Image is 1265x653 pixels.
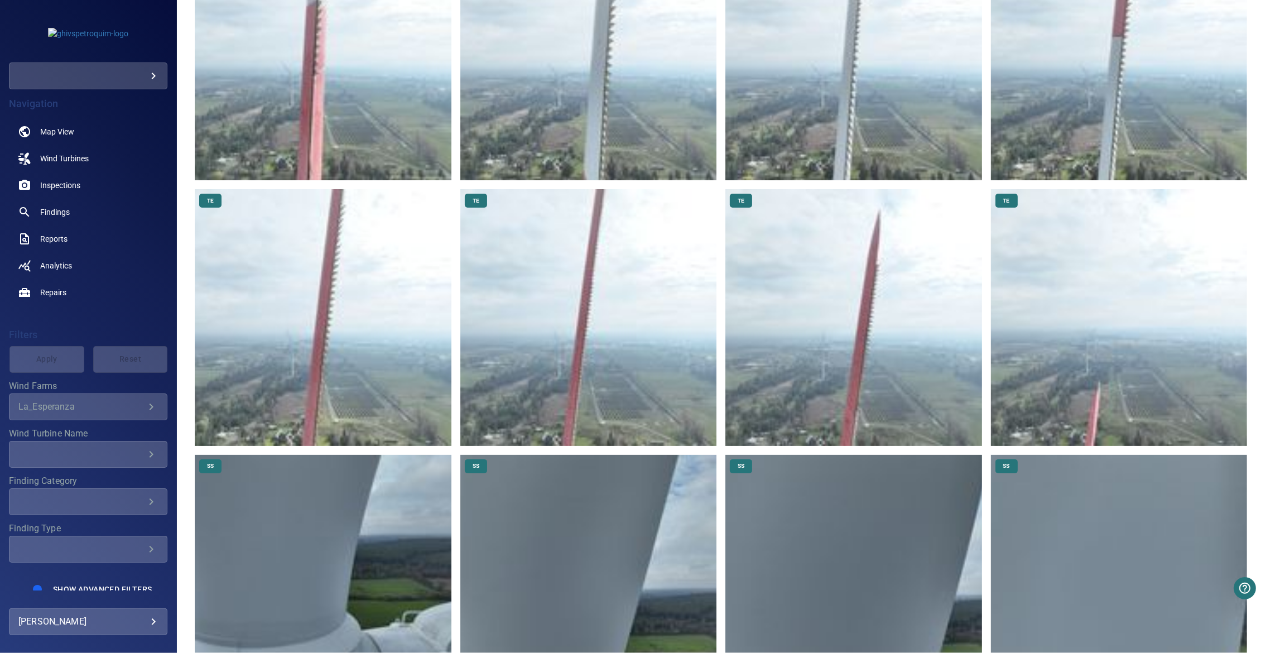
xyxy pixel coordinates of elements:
[9,225,167,252] a: reports noActive
[40,233,68,244] span: Reports
[18,613,158,631] div: [PERSON_NAME]
[40,180,80,191] span: Inspections
[466,197,486,205] span: TE
[9,536,167,563] div: Finding Type
[200,462,220,470] span: SS
[46,580,158,598] button: Show Advanced Filters
[9,477,167,486] label: Finding Category
[9,382,167,391] label: Wind Farms
[9,279,167,306] a: repairs noActive
[40,126,74,137] span: Map View
[9,524,167,533] label: Finding Type
[40,207,70,218] span: Findings
[9,145,167,172] a: windturbines noActive
[731,462,751,470] span: SS
[9,441,167,468] div: Wind Turbine Name
[9,118,167,145] a: map noActive
[9,488,167,515] div: Finding Category
[53,585,152,594] span: Show Advanced Filters
[997,197,1017,205] span: TE
[18,401,145,412] div: La_Esperanza
[9,199,167,225] a: findings noActive
[9,172,167,199] a: inspections noActive
[40,153,89,164] span: Wind Turbines
[40,287,66,298] span: Repairs
[466,462,486,470] span: SS
[9,329,167,340] h4: Filters
[9,63,167,89] div: ghivspetroquim
[40,260,72,271] span: Analytics
[48,28,128,39] img: ghivspetroquim-logo
[9,98,167,109] h4: Navigation
[9,252,167,279] a: analytics noActive
[9,393,167,420] div: Wind Farms
[200,197,220,205] span: TE
[997,462,1017,470] span: SS
[9,429,167,438] label: Wind Turbine Name
[731,197,751,205] span: TE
